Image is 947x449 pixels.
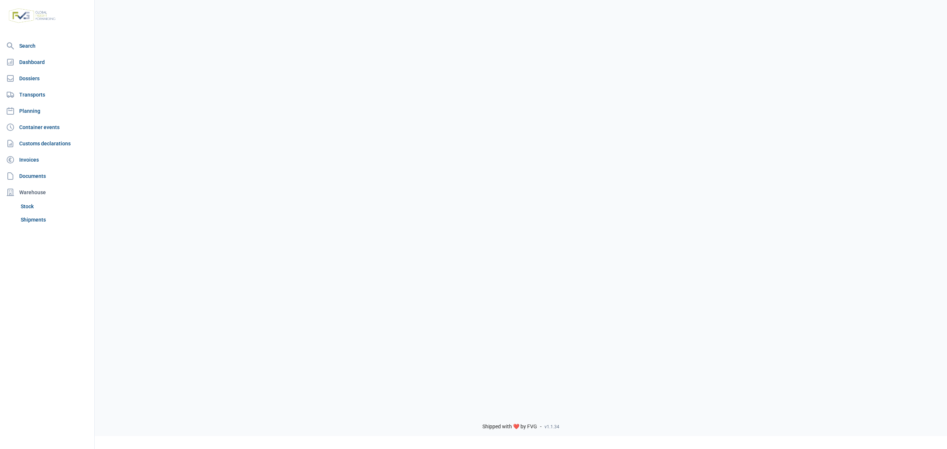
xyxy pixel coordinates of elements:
[3,71,91,86] a: Dossiers
[18,200,91,213] a: Stock
[6,6,58,26] img: FVG - Global freight forwarding
[3,152,91,167] a: Invoices
[545,424,559,430] span: v1.1.34
[3,104,91,118] a: Planning
[3,169,91,183] a: Documents
[3,38,91,53] a: Search
[3,136,91,151] a: Customs declarations
[482,423,537,430] span: Shipped with ❤️ by FVG
[540,423,542,430] span: -
[18,213,91,226] a: Shipments
[3,55,91,70] a: Dashboard
[3,185,91,200] div: Warehouse
[3,87,91,102] a: Transports
[3,120,91,135] a: Container events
